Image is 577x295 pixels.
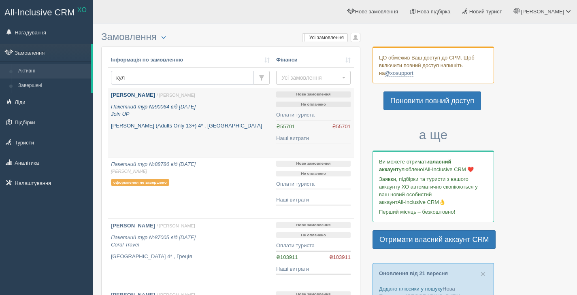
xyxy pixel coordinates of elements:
[373,230,496,249] a: Отримати власний аккаунт CRM
[276,180,351,188] div: Оплати туриста
[521,8,564,15] span: [PERSON_NAME]
[276,196,351,204] div: Наші витрати
[276,222,351,228] p: Нове замовлення
[77,6,87,13] sup: XO
[276,111,351,119] div: Оплати туриста
[379,159,451,172] b: власний аккаунт
[111,161,270,174] i: Пакетний тур №88786 від [DATE]
[373,47,494,83] div: ЦО обмежив Ваш доступ до СРМ. Щоб включити повний доступ напишіть на
[108,157,273,219] a: Пакетний тур №88786 від [DATE] [PERSON_NAME] оформлення не завершено
[424,166,474,172] span: All-Inclusive CRM ❤️
[302,34,347,42] label: Усі замовлення
[385,70,413,76] a: @xosupport
[379,175,488,206] p: Заявки, підбірки та туристи з вашого аккаунту ХО автоматично скопіюються у ваш новий особистий ак...
[329,254,351,261] span: ₴103911
[276,71,351,85] button: Усі замовлення
[383,91,481,110] a: Поновити повний доступ
[0,0,93,23] a: All-Inclusive CRM XO
[469,8,502,15] span: Новий турист
[276,171,351,177] p: Не оплачено
[379,208,488,216] p: Перший місяць – безкоштовно!
[398,199,446,205] span: All-Inclusive CRM👌
[276,254,298,260] span: ₴103911
[276,232,351,238] p: Не оплачено
[355,8,398,15] span: Нове замовлення
[276,242,351,250] div: Оплати туриста
[111,122,270,130] p: [PERSON_NAME] (Adults Only 13+) 4* , [GEOGRAPHIC_DATA]
[111,253,270,261] p: [GEOGRAPHIC_DATA] 4* , Греція
[111,71,254,85] input: Пошук за номером замовлення, ПІБ або паспортом туриста
[111,92,155,98] b: [PERSON_NAME]
[15,79,91,93] a: Завершені
[111,104,196,117] i: Пакетний тур №90064 від [DATE] Join UP
[276,161,351,167] p: Нове замовлення
[111,168,270,174] span: [PERSON_NAME]
[481,270,485,278] button: Close
[108,219,273,288] a: [PERSON_NAME] / [PERSON_NAME] Пакетний тур №87005 від [DATE]Coral Travel [GEOGRAPHIC_DATA] 4* , Г...
[276,123,295,129] span: ₴55701
[332,123,351,131] span: ₴55701
[276,56,351,64] a: Фінанси
[417,8,451,15] span: Нова підбірка
[111,56,270,64] a: Інформація по замовленню
[111,179,169,186] p: оформлення не завершено
[101,32,360,42] h3: Замовлення
[379,158,488,173] p: Ви можете отримати улюбленої
[481,269,485,278] span: ×
[15,64,91,79] a: Активні
[276,91,351,98] p: Нове замовлення
[373,128,494,142] h3: а ще
[4,7,75,17] span: All-Inclusive CRM
[157,223,195,228] span: / [PERSON_NAME]
[111,234,196,248] i: Пакетний тур №87005 від [DATE] Coral Travel
[276,265,351,273] div: Наші витрати
[108,88,273,157] a: [PERSON_NAME] / [PERSON_NAME] Пакетний тур №90064 від [DATE]Join UP [PERSON_NAME] (Adults Only 13...
[111,223,155,229] b: [PERSON_NAME]
[281,74,340,82] span: Усі замовлення
[276,102,351,108] p: Не оплачено
[276,135,351,142] div: Наші витрати
[379,270,448,276] a: Оновлення від 21 вересня
[157,93,195,98] span: / [PERSON_NAME]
